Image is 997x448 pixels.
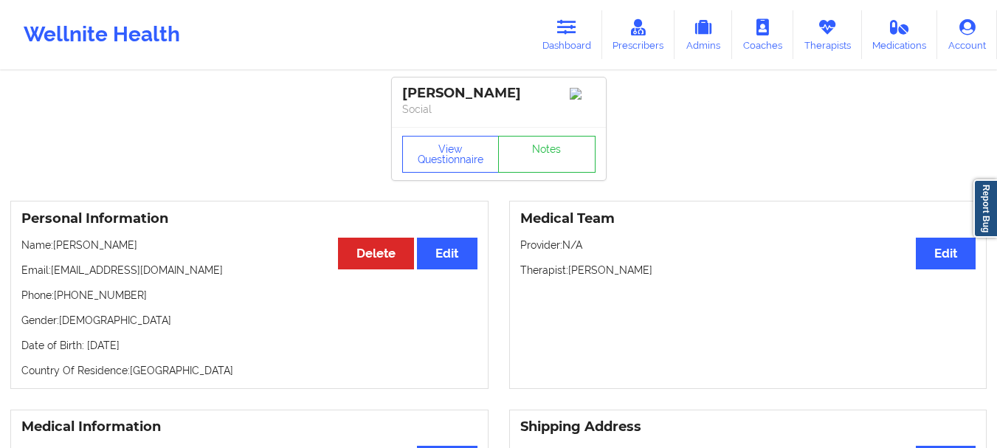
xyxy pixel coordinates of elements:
[531,10,602,59] a: Dashboard
[402,85,596,102] div: [PERSON_NAME]
[21,288,477,303] p: Phone: [PHONE_NUMBER]
[937,10,997,59] a: Account
[570,88,596,100] img: Image%2Fplaceholer-image.png
[732,10,793,59] a: Coaches
[402,136,500,173] button: View Questionnaire
[21,238,477,252] p: Name: [PERSON_NAME]
[520,263,976,278] p: Therapist: [PERSON_NAME]
[21,263,477,278] p: Email: [EMAIL_ADDRESS][DOMAIN_NAME]
[498,136,596,173] a: Notes
[338,238,414,269] button: Delete
[520,418,976,435] h3: Shipping Address
[417,238,477,269] button: Edit
[21,210,477,227] h3: Personal Information
[793,10,862,59] a: Therapists
[520,238,976,252] p: Provider: N/A
[862,10,938,59] a: Medications
[916,238,976,269] button: Edit
[21,418,477,435] h3: Medical Information
[21,313,477,328] p: Gender: [DEMOGRAPHIC_DATA]
[21,363,477,378] p: Country Of Residence: [GEOGRAPHIC_DATA]
[675,10,732,59] a: Admins
[21,338,477,353] p: Date of Birth: [DATE]
[973,179,997,238] a: Report Bug
[520,210,976,227] h3: Medical Team
[402,102,596,117] p: Social
[602,10,675,59] a: Prescribers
